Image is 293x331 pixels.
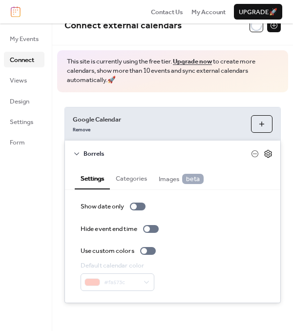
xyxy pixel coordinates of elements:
span: Form [10,138,25,147]
span: Images [159,174,204,184]
a: Upgrade now [173,55,212,68]
span: Views [10,76,27,85]
span: Settings [10,117,33,127]
span: Remove [73,127,90,134]
span: Connect [10,55,34,65]
span: beta [182,174,204,184]
button: Settings [75,166,110,189]
span: Borrels [84,149,251,159]
span: Upgrade 🚀 [239,7,277,17]
a: Connect [4,52,44,67]
button: Images beta [153,166,209,189]
span: Google Calendar [73,115,243,124]
span: Design [10,97,29,106]
div: Default calendar color [81,261,152,270]
span: My Events [10,34,39,44]
a: Contact Us [151,7,183,17]
img: logo [11,6,21,17]
span: Connect external calendars [64,17,182,35]
a: Design [4,93,44,109]
a: Form [4,134,44,150]
a: Settings [4,114,44,129]
div: Use custom colors [81,246,134,256]
div: Hide event end time [81,224,137,234]
button: Categories [110,166,153,188]
button: Upgrade🚀 [234,4,282,20]
div: Show date only [81,202,124,211]
a: My Events [4,31,44,46]
span: This site is currently using the free tier. to create more calendars, show more than 10 events an... [67,57,278,85]
a: My Account [191,7,226,17]
a: Views [4,72,44,88]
